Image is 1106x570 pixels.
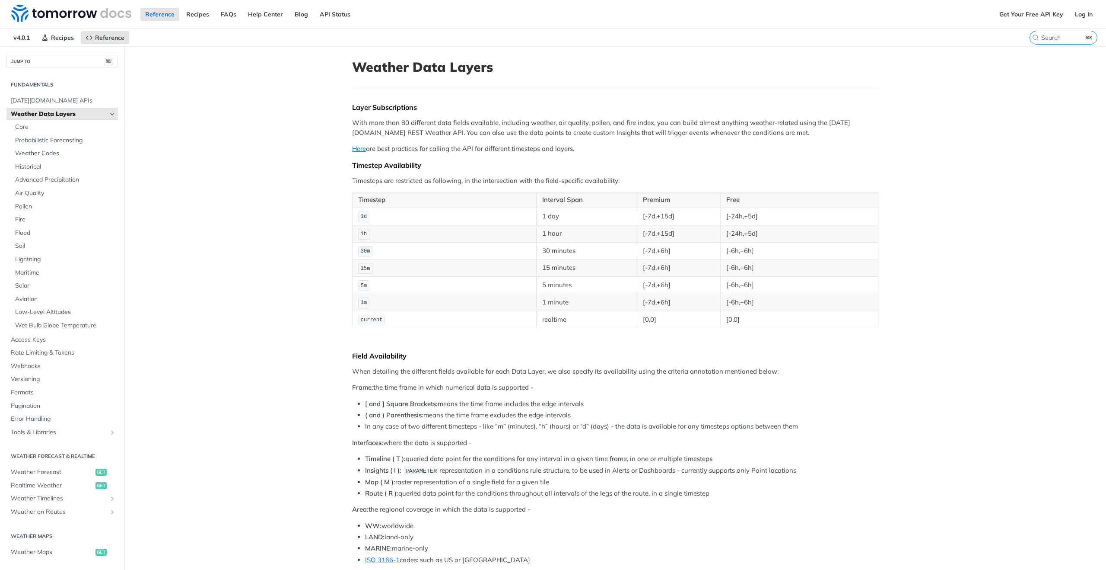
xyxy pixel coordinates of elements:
[11,279,118,292] a: Solar
[11,266,118,279] a: Maritime
[11,481,93,490] span: Realtime Weather
[11,336,116,344] span: Access Keys
[352,505,369,513] strong: Area:
[6,333,118,346] a: Access Keys
[536,242,637,259] td: 30 minutes
[1070,8,1097,21] a: Log In
[365,522,381,530] strong: WW:
[352,439,383,447] strong: Interfaces:
[637,277,721,294] td: [-7d,+6h]
[11,428,107,437] span: Tools & Libraries
[11,121,118,134] a: Core
[352,383,373,391] strong: Frame:
[536,259,637,277] td: 15 minutes
[720,294,878,311] td: [-6h,+6h]
[11,160,118,173] a: Historical
[365,411,423,419] strong: ( and ) Parenthesis:
[15,149,116,158] span: Weather Codes
[352,367,878,377] p: When detailing the different fields available for each Data Layer, we also specify its availabili...
[15,136,116,145] span: Probabilistic Forecasting
[15,255,116,264] span: Lightning
[6,426,118,439] a: Tools & LibrariesShow subpages for Tools & Libraries
[95,482,107,489] span: get
[104,58,113,65] span: ⌘/
[15,321,116,330] span: Wet Bulb Globe Temperature
[637,311,721,328] td: [0,0]
[109,111,116,118] button: Hide subpages for Weather Data Layers
[6,506,118,519] a: Weather on RoutesShow subpages for Weather on Routes
[720,192,878,208] th: Free
[6,546,118,559] a: Weather Mapsget
[361,248,370,254] span: 30m
[352,438,878,448] p: where the data is supported -
[361,266,370,272] span: 15m
[720,259,878,277] td: [-6h,+6h]
[365,489,398,497] strong: Route ( R ):
[6,94,118,107] a: [DATE][DOMAIN_NAME] APIs
[6,400,118,413] a: Pagination
[353,192,537,208] th: Timestep
[6,55,118,68] button: JUMP TO⌘/
[6,479,118,492] a: Realtime Weatherget
[15,242,116,250] span: Soil
[15,308,116,317] span: Low-Level Altitudes
[637,294,721,311] td: [-7d,+6h]
[6,452,118,460] h2: Weather Forecast & realtime
[352,144,366,153] a: Here
[536,192,637,208] th: Interval Span
[11,173,118,186] a: Advanced Precipitation
[15,189,116,198] span: Air Quality
[365,533,385,541] strong: LAND:
[6,492,118,505] a: Weather TimelinesShow subpages for Weather Timelines
[6,108,118,121] a: Weather Data LayersHide subpages for Weather Data Layers
[720,277,878,294] td: [-6h,+6h]
[361,317,382,323] span: current
[6,386,118,399] a: Formats
[95,34,124,42] span: Reference
[720,208,878,225] td: [-24h,+5d]
[15,176,116,184] span: Advanced Precipitation
[352,59,878,75] h1: Weather Data Layers
[109,429,116,436] button: Show subpages for Tools & Libraries
[6,360,118,373] a: Webhooks
[405,468,437,474] span: PARAMETER
[361,283,367,289] span: 5m
[15,295,116,304] span: Aviation
[140,8,179,21] a: Reference
[15,163,116,171] span: Historical
[51,34,74,42] span: Recipes
[365,478,395,486] strong: Map ( M ):
[11,213,118,226] a: Fire
[11,200,118,213] a: Pollen
[11,96,116,105] span: [DATE][DOMAIN_NAME] APIs
[181,8,214,21] a: Recipes
[352,103,878,112] div: Layer Subscriptions
[536,208,637,225] td: 1 day
[11,306,118,319] a: Low-Level Altitudes
[1032,34,1039,41] svg: Search
[365,422,878,432] li: In any case of two different timesteps - like “m” (minutes), “h” (hours) or “d” (days) - the data...
[11,362,116,371] span: Webhooks
[365,455,406,463] strong: Timeline ( T ):
[365,489,878,499] li: queried data point for the conditions throughout all intervals of the legs of the route, in a sin...
[11,147,118,160] a: Weather Codes
[6,373,118,386] a: Versioning
[11,5,131,22] img: Tomorrow.io Weather API Docs
[365,556,400,564] a: ISO 3166-1
[6,466,118,479] a: Weather Forecastget
[352,176,878,186] p: Timesteps are restricted as following, in the intersection with the field-specific availability:
[216,8,241,21] a: FAQs
[109,495,116,502] button: Show subpages for Weather Timelines
[365,410,878,420] li: means the time frame excludes the edge intervals
[15,215,116,224] span: Fire
[365,400,438,408] strong: [ and ] Square Brackets:
[11,240,118,253] a: Soil
[361,231,367,237] span: 1h
[37,31,79,44] a: Recipes
[11,253,118,266] a: Lightning
[6,346,118,359] a: Rate Limiting & Tokens
[11,134,118,147] a: Probabilistic Forecasting
[11,388,116,397] span: Formats
[365,521,878,531] li: worldwide
[6,81,118,89] h2: Fundamentals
